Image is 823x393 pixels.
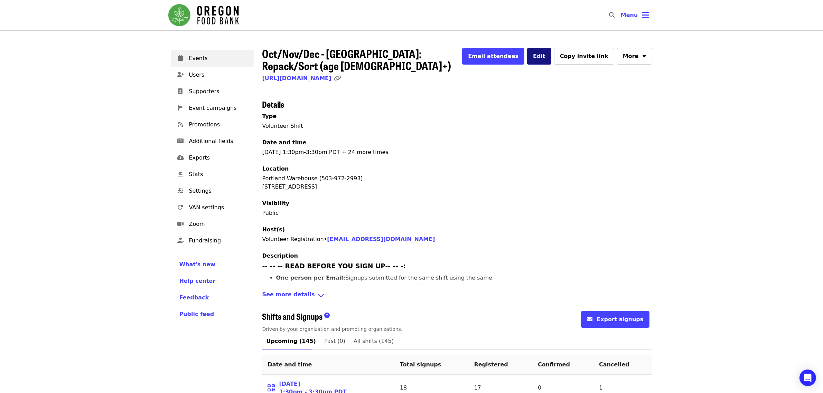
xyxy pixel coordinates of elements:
button: envelope iconExport signups [581,311,649,328]
span: Date and time [268,361,312,368]
span: Promotions [189,121,249,129]
span: Shifts and Signups [262,310,323,322]
div: See more detailsangle-down icon [262,290,652,300]
a: Exports [171,150,254,166]
span: Driven by your organization and promoting organizations. [262,326,403,332]
span: Volunteer Registration • [262,236,435,242]
span: Fundraising [189,237,249,245]
a: Fundraising [171,232,254,249]
span: Public feed [179,311,214,317]
button: Edit [527,48,551,65]
span: Additional fields [189,137,249,145]
a: Settings [171,183,254,199]
i: search icon [609,12,615,18]
span: Date and time [262,139,307,146]
span: Type [262,113,277,119]
i: list-alt icon [178,138,184,144]
a: Promotions [171,116,254,133]
a: Users [171,67,254,83]
div: [DATE] 1:30pm-3:30pm PDT + 24 more times [262,112,652,285]
span: Total signups [400,361,441,368]
img: Oregon Food Bank - Home [168,4,239,26]
a: Event campaigns [171,100,254,116]
span: Registered [474,361,508,368]
span: Click to copy link! [334,75,345,82]
a: Stats [171,166,254,183]
span: Events [189,54,249,63]
a: Public feed [179,310,246,318]
i: user-plus icon [177,71,184,78]
a: What's new [179,260,246,269]
div: Open Intercom Messenger [799,370,816,386]
span: Past (0) [324,336,345,346]
a: Events [171,50,254,67]
button: Toggle account menu [615,7,655,23]
i: pennant icon [178,105,183,111]
span: What's new [179,261,216,268]
input: Search [619,7,624,23]
i: envelope icon [587,316,592,323]
i: calendar icon [178,55,183,61]
i: link icon [334,75,341,82]
span: All shifts (145) [354,336,394,346]
strong: One person per Email: [276,275,346,281]
a: Past (0) [320,333,349,349]
span: Volunteer Shift [262,123,303,129]
span: Cancelled [599,361,629,368]
span: More [623,52,639,60]
span: VAN settings [189,203,249,212]
div: [STREET_ADDRESS] [262,183,652,191]
a: [EMAIL_ADDRESS][DOMAIN_NAME] [327,236,435,242]
strong: -- -- -- READ BEFORE YOU SIGN UP-- -- -: [262,262,406,270]
a: VAN settings [171,199,254,216]
button: Feedback [179,294,209,302]
i: hand-holding-heart icon [178,237,184,244]
span: Zoom [189,220,249,228]
span: Event campaigns [189,104,249,112]
span: Upcoming (145) [266,336,316,346]
span: Menu [621,12,638,18]
span: Confirmed [538,361,570,368]
span: Stats [189,170,249,179]
span: Oct/Nov/Dec - [GEOGRAPHIC_DATA]: Repack/Sort (age [DEMOGRAPHIC_DATA]+) [262,45,451,74]
a: Upcoming (145) [262,333,320,349]
a: All shifts (145) [349,333,398,349]
i: qrcode icon [268,383,275,393]
i: angle-down icon [318,290,325,300]
span: Supporters [189,87,249,96]
i: question-circle icon [325,312,330,319]
p: Public [262,209,652,217]
span: Copy invite link [560,53,608,59]
i: video icon [178,221,184,227]
i: rss icon [178,121,183,128]
i: sliders-h icon [178,188,184,194]
span: Edit [533,53,545,59]
button: Email attendees [462,48,524,65]
div: Portland Warehouse (503-972-2993) [262,174,652,183]
a: [URL][DOMAIN_NAME] [262,75,331,82]
span: Host(s) [262,226,285,233]
span: Visibility [262,200,290,207]
a: Zoom [171,216,254,232]
a: Supporters [171,83,254,100]
span: Settings [189,187,249,195]
button: Copy invite link [554,48,614,65]
i: address-book icon [178,88,184,95]
span: Details [262,98,284,110]
span: See more details [262,290,315,300]
i: chart-bar icon [178,171,184,178]
i: cloud-download icon [177,154,184,161]
span: Users [189,71,249,79]
span: Email attendees [468,53,518,59]
span: Help center [179,278,216,284]
a: Additional fields [171,133,254,150]
span: Exports [189,154,249,162]
i: sync icon [178,204,184,211]
i: sort-down icon [643,52,646,58]
span: Location [262,165,289,172]
i: bars icon [642,10,649,20]
button: More [617,48,652,65]
li: Signups submitted for the same shift using the same email creates an error and is only recorded o... [276,274,504,315]
span: Description [262,252,298,259]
